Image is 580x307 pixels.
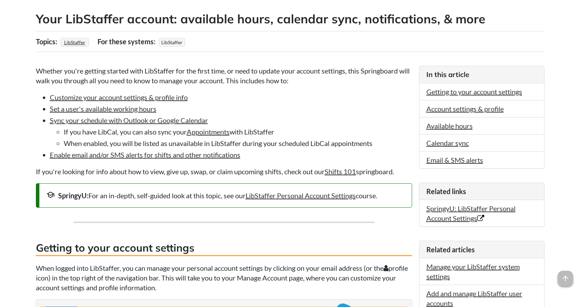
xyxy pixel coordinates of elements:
span: LibStaffer [159,38,185,47]
a: Customize your account settings & profile info [50,93,188,101]
a: LibStaffer [63,37,86,47]
h3: Getting to your account settings [36,240,412,256]
span: Related links [426,187,466,195]
a: SpringyU: LibStaffer Personal Account Settings [426,204,516,222]
a: LibStaffer Personal Account Settings [246,191,356,200]
a: Appointments [187,128,230,136]
a: Calendar sync [426,139,469,147]
li: If you have LibCal, you can also sync your with LibStaffer [64,127,412,137]
div: Topics: [36,35,59,48]
a: Manage your LibStaffer system settings [426,262,520,281]
span: arrow_upward [558,271,573,286]
a: Sync your schedule with Outlook or Google Calendar [50,116,208,124]
a: Account settings & profile [426,105,504,113]
p: Whether you're getting started with LibStaffer for the first time, or need to update your account... [36,66,412,85]
a: Enable email and/or SMS alerts for shifts and other notifications [50,151,240,159]
p: When logged into LibStaffer, you can manage your personal account settings by clicking on your em... [36,263,412,292]
h2: Your LibStaffer account: available hours, calendar sync, notifications, & more [36,10,544,28]
h3: In this article [426,70,537,79]
a: Email & SMS alerts [426,156,483,164]
a: Getting to your account settings [426,87,522,96]
a: Set a user's available working hours [50,105,156,113]
strong: SpringyU: [58,191,88,200]
p: If you're looking for info about how to view, give up, swap, or claim upcoming shifts, check out ... [36,167,412,176]
a: Shifts 101 [325,167,356,176]
li: When enabled, you will be listed as unavailable in LibStaffer during your scheduled LibCal appoin... [64,138,412,148]
a: arrow_upward [558,271,573,280]
div: For these systems: [98,35,157,48]
span: school [46,191,55,199]
div: For an in-depth, self-guided look at this topic, see our course. [46,191,405,200]
span: Related articles [426,245,475,254]
a: Available hours [426,122,473,130]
